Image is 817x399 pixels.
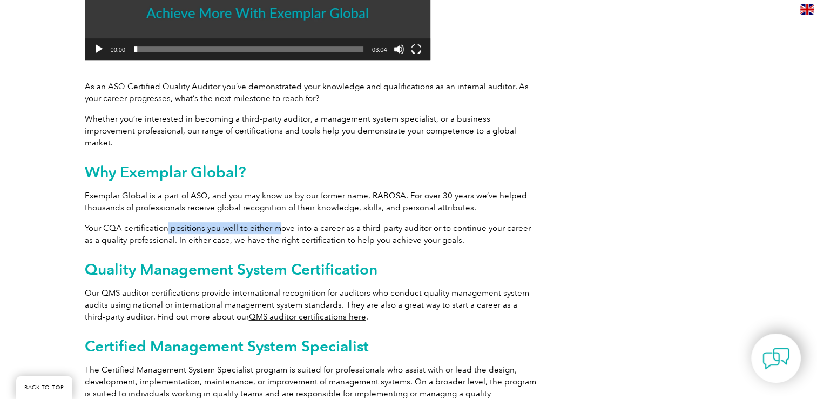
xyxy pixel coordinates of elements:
h2: Certified Management System Specialist [85,337,538,355]
p: Exemplar Global is a part of ASQ, and you may know us by our former name, RABQSA. For over 30 yea... [85,190,538,214]
p: Your CQA certification positions you well to either move into a career as a third-party auditor o... [85,222,538,246]
button: Fullscreen [411,44,422,55]
a: BACK TO TOP [16,376,72,399]
img: contact-chat.png [762,345,789,372]
p: Our QMS auditor certifications provide international recognition for auditors who conduct quality... [85,287,538,323]
img: en [800,4,814,15]
button: Play [93,44,104,55]
button: Mute [394,44,404,55]
span: 00:00 [111,46,126,53]
h2: Quality Management System Certification [85,261,538,278]
h2: Why Exemplar Global? [85,163,538,181]
a: QMS auditor certifications here [249,312,366,322]
span: 03:04 [372,46,387,53]
p: Whether you’re interested in becoming a third-party auditor, a management system specialist, or a... [85,113,538,149]
span: Time Slider [134,46,363,52]
p: As an ASQ Certified Quality Auditor you’ve demonstrated your knowledge and qualifications as an i... [85,81,538,104]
